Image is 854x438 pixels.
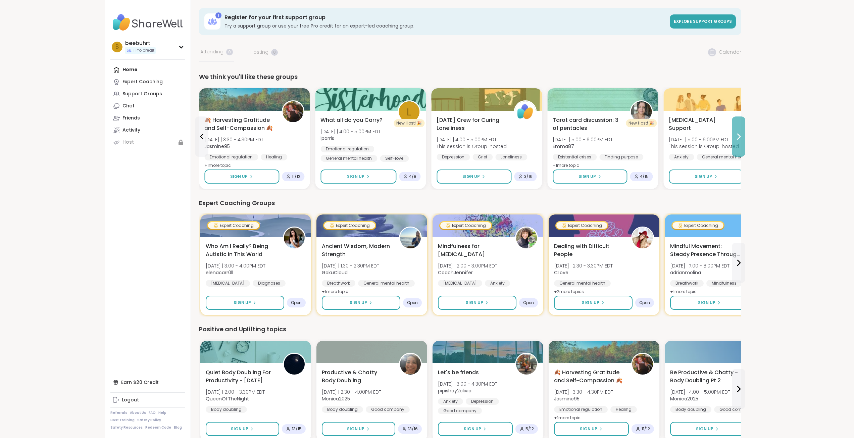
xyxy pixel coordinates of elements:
span: 🍂 Harvesting Gratitude and Self-Compassion 🍂 [204,116,274,132]
div: Breathwork [670,280,704,287]
span: Sign Up [464,426,481,432]
span: Open [523,300,534,305]
span: Sign Up [234,300,251,306]
div: Good company [438,407,482,414]
a: Safety Policy [137,418,161,423]
a: Host Training [110,418,135,423]
span: Open [639,300,650,305]
span: [DATE] | 5:00 - 6:00PM EDT [553,136,613,143]
div: General mental health [358,280,415,287]
span: 1 Pro credit [133,48,154,53]
div: Earn $20 Credit [110,376,185,388]
a: Activity [110,124,185,136]
span: Sign Up [347,426,364,432]
div: Grief [472,154,493,160]
button: Sign Up [204,169,279,184]
button: Sign Up [669,169,743,184]
span: Sign Up [696,426,713,432]
div: General mental health [554,280,611,287]
b: CLove [554,269,568,276]
span: [DATE] | 2:30 - 4:00PM EDT [322,389,381,395]
span: [DATE] | 4:00 - 5:00PM EDT [320,128,381,135]
span: [DATE] | 4:00 - 5:00PM EDT [437,136,507,143]
span: Sign Up [698,300,715,306]
button: Sign Up [670,422,745,436]
div: Emotional regulation [320,146,374,152]
span: This session is Group-hosted [669,143,739,150]
button: Sign Up [206,296,284,310]
div: Depression [437,154,470,160]
div: [MEDICAL_DATA] [206,280,250,287]
div: Positive and Uplifting topics [199,325,741,334]
div: General mental health [320,155,377,162]
span: 13 / 15 [292,426,302,432]
div: Chat [122,103,135,109]
div: [MEDICAL_DATA] [438,280,482,287]
div: Diagnoses [253,280,286,287]
b: elenacarr0ll [206,269,233,276]
b: Monica2025 [670,395,698,402]
span: Sign Up [347,174,364,180]
a: Chat [110,100,185,112]
button: Sign Up [553,169,627,184]
img: CoachJennifer [516,228,537,248]
span: 4 / 8 [409,174,416,179]
a: Blog [174,425,182,430]
button: Sign Up [670,296,749,310]
div: Existential crises [553,154,597,160]
a: FAQ [149,410,156,415]
b: Monica2025 [322,395,350,402]
img: elenacarr0ll [284,228,305,248]
span: Sign Up [580,426,597,432]
div: Finding purpose [599,154,643,160]
div: Host [122,139,134,146]
span: [DATE] | 3:00 - 4:00PM EDT [206,262,265,269]
img: Jasmine95 [283,101,303,122]
span: Open [407,300,418,305]
span: Sign Up [231,426,248,432]
div: Expert Coaching [672,222,723,229]
b: Jasmine95 [204,143,230,150]
div: Support Groups [122,91,162,97]
button: Sign Up [437,169,511,184]
span: [DATE] | 3:30 - 4:30PM EDT [554,389,613,395]
span: Mindfulness for [MEDICAL_DATA] [438,242,508,258]
div: Expert Coaching [556,222,607,229]
span: [DATE] Crew for Curing Loneliness [437,116,506,132]
div: Depression [466,398,499,405]
a: Host [110,136,185,148]
span: Open [291,300,302,305]
a: Support Groups [110,88,185,100]
div: Mindfulness [706,280,742,287]
div: Logout [122,397,139,403]
span: Quiet Body Doubling For Productivity - [DATE] [206,369,275,385]
span: [DATE] | 7:00 - 8:00PM EDT [670,262,730,269]
img: ShareWell [515,101,536,122]
b: Emma87 [553,143,574,150]
div: Activity [122,127,140,134]
a: Referrals [110,410,127,415]
span: [DATE] | 2:00 - 3:30PM EDT [206,389,265,395]
div: Self-love [380,155,409,162]
div: Body doubling [206,406,247,413]
div: beebuhrt [125,40,156,47]
div: Body doubling [322,406,363,413]
span: 11 / 12 [292,174,300,179]
a: Safety Resources [110,425,143,430]
span: Sign Up [466,300,483,306]
img: Jasmine95 [632,354,653,375]
b: adrianmolina [670,269,701,276]
div: Anxiety [438,398,463,405]
img: pipishay2olivia [516,354,537,375]
b: CoachJennifer [438,269,473,276]
img: QueenOfTheNight [284,354,305,375]
b: pipishay2olivia [438,387,471,394]
img: ShareWell Nav Logo [110,11,185,34]
a: Help [158,410,166,415]
img: CLove [632,228,653,248]
span: [MEDICAL_DATA] Support [669,116,739,132]
img: Emma87 [631,101,652,122]
span: [DATE] | 5:00 - 6:00PM EDT [669,136,739,143]
span: Sign Up [582,300,599,306]
div: Expert Coaching [440,222,491,229]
